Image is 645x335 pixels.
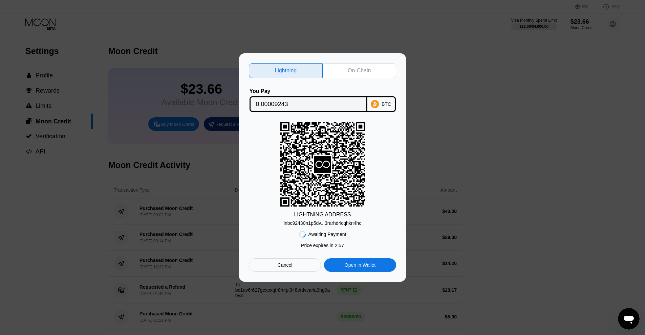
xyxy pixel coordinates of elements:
div: Cancel [249,258,321,272]
div: On-Chain [348,67,371,74]
div: LIGHTNING ADDRESS [294,212,351,218]
div: Open in Wallet [345,262,375,268]
div: BTC [382,101,391,107]
div: Price expires in [301,243,344,248]
div: lnbc92430n1p5dv...3rarhd4cqhkn4hc [284,218,361,226]
span: 2 : 57 [335,243,344,248]
div: Awaiting Payment [308,232,346,237]
div: Open in Wallet [324,258,396,272]
div: You Pay [250,88,367,94]
div: Cancel [278,262,293,268]
iframe: Button to launch messaging window [618,308,640,330]
div: Lightning [275,67,297,74]
div: lnbc92430n1p5dv...3rarhd4cqhkn4hc [284,220,361,226]
div: Lightning [249,63,323,78]
div: You PayBTC [249,88,396,112]
div: On-Chain [323,63,396,78]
